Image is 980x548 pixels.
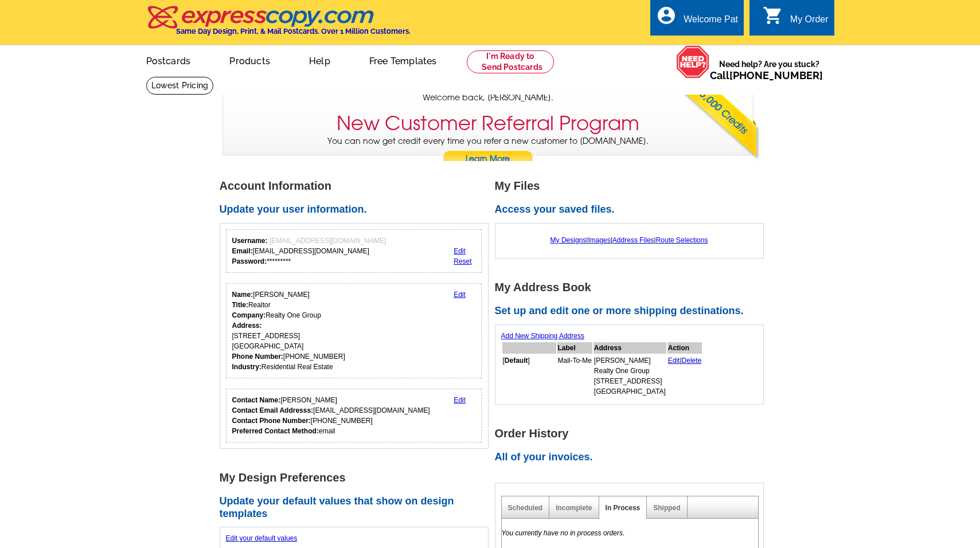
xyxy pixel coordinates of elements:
a: [PHONE_NUMBER] [729,69,823,81]
a: Learn More [443,151,533,168]
strong: Phone Number: [232,353,283,361]
a: My Designs [550,236,587,244]
h1: Order History [495,428,770,440]
div: Welcome Pat [684,14,738,30]
td: Mail-To-Me [557,355,592,397]
span: Need help? Are you stuck? [710,58,829,81]
a: Help [291,46,349,73]
strong: Preferred Contact Method: [232,427,319,435]
strong: Address: [232,322,262,330]
td: [PERSON_NAME] Realty One Group [STREET_ADDRESS] [GEOGRAPHIC_DATA] [594,355,666,397]
strong: Username: [232,237,268,245]
p: You can now get credit every time you refer a new customer to [DOMAIN_NAME]. [223,135,753,168]
a: Reset [454,257,471,265]
td: [ ] [502,355,556,397]
img: help [676,45,710,79]
th: Label [557,342,592,354]
strong: Title: [232,301,248,309]
strong: Contact Email Addresss: [232,406,314,414]
th: Address [594,342,666,354]
span: Call [710,69,823,81]
a: Scheduled [508,504,543,512]
a: Images [588,236,610,244]
i: shopping_cart [763,5,783,26]
a: Delete [682,357,702,365]
a: Postcards [128,46,209,73]
a: Route Selections [656,236,708,244]
div: Your personal details. [226,283,482,378]
a: shopping_cart My Order [763,13,829,27]
a: Edit [454,291,466,299]
a: Edit [668,357,680,365]
h2: Update your user information. [220,203,495,216]
h1: My Files [495,180,770,192]
h2: All of your invoices. [495,451,770,464]
strong: Password: [232,257,267,265]
a: Add New Shipping Address [501,332,584,340]
a: Shipped [653,504,680,512]
h1: My Design Preferences [220,472,495,484]
strong: Email: [232,247,253,255]
h1: My Address Book [495,281,770,293]
div: My Order [790,14,829,30]
a: Products [211,46,288,73]
a: Address Files [612,236,654,244]
a: In Process [606,504,641,512]
strong: Contact Phone Number: [232,417,311,425]
h4: Same Day Design, Print, & Mail Postcards. Over 1 Million Customers. [176,27,411,36]
a: Edit [454,247,466,255]
h3: New Customer Referral Program [337,112,639,135]
a: Free Templates [351,46,455,73]
em: You currently have no in process orders. [502,529,625,537]
b: Default [505,357,528,365]
strong: Industry: [232,363,261,371]
h2: Set up and edit one or more shipping destinations. [495,305,770,318]
h1: Account Information [220,180,495,192]
a: Incomplete [556,504,592,512]
div: [PERSON_NAME] Realtor Realty One Group [STREET_ADDRESS] [GEOGRAPHIC_DATA] [PHONE_NUMBER] Resident... [232,289,345,372]
h2: Update your default values that show on design templates [220,495,495,520]
div: Who should we contact regarding order issues? [226,389,482,443]
strong: Contact Name: [232,396,281,404]
th: Action [667,342,702,354]
div: [PERSON_NAME] [EMAIL_ADDRESS][DOMAIN_NAME] [PHONE_NUMBER] email [232,395,430,436]
strong: Name: [232,291,253,299]
div: | | | [501,229,758,251]
div: Your login information. [226,229,482,273]
i: account_circle [656,5,677,26]
a: Edit [454,396,466,404]
h2: Access your saved files. [495,203,770,216]
td: | [667,355,702,397]
a: Same Day Design, Print, & Mail Postcards. Over 1 Million Customers. [146,14,411,36]
strong: Company: [232,311,266,319]
span: Welcome back, [PERSON_NAME]. [423,92,553,104]
span: [EMAIL_ADDRESS][DOMAIN_NAME] [270,237,386,245]
a: Edit your default values [226,534,298,542]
